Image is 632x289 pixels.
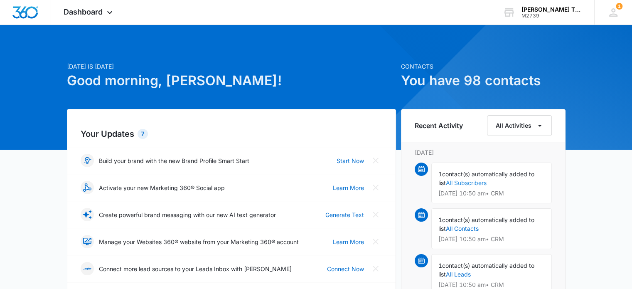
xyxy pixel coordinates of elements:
[333,183,364,192] a: Learn More
[369,181,382,194] button: Close
[64,7,103,16] span: Dashboard
[327,264,364,273] a: Connect Now
[325,210,364,219] a: Generate Text
[138,129,148,139] div: 7
[99,264,292,273] p: Connect more lead sources to your Leads Inbox with [PERSON_NAME]
[401,62,566,71] p: Contacts
[333,237,364,246] a: Learn More
[616,3,622,10] div: notifications count
[438,262,442,269] span: 1
[438,262,534,278] span: contact(s) automatically added to list
[415,121,463,131] h6: Recent Activity
[369,208,382,221] button: Close
[438,282,545,288] p: [DATE] 10:50 am • CRM
[99,237,299,246] p: Manage your Websites 360® website from your Marketing 360® account
[446,225,479,232] a: All Contacts
[446,179,487,186] a: All Subscribers
[369,154,382,167] button: Close
[369,235,382,248] button: Close
[99,156,249,165] p: Build your brand with the new Brand Profile Smart Start
[438,216,534,232] span: contact(s) automatically added to list
[438,190,545,196] p: [DATE] 10:50 am • CRM
[438,236,545,242] p: [DATE] 10:50 am • CRM
[446,271,471,278] a: All Leads
[369,262,382,275] button: Close
[616,3,622,10] span: 1
[67,62,396,71] p: [DATE] is [DATE]
[99,183,225,192] p: Activate your new Marketing 360® Social app
[521,13,582,19] div: account id
[415,148,552,157] p: [DATE]
[99,210,276,219] p: Create powerful brand messaging with our new AI text generator
[81,128,382,140] h2: Your Updates
[67,71,396,91] h1: Good morning, [PERSON_NAME]!
[438,216,442,223] span: 1
[438,170,442,178] span: 1
[401,71,566,91] h1: You have 98 contacts
[438,170,534,186] span: contact(s) automatically added to list
[487,115,552,136] button: All Activities
[337,156,364,165] a: Start Now
[521,6,582,13] div: account name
